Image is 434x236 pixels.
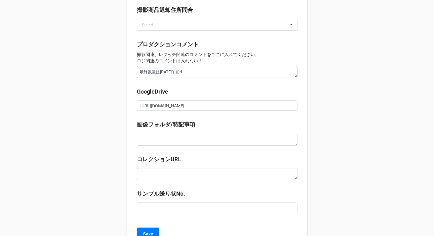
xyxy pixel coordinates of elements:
label: 撮影商品返却住所問合 [137,6,193,14]
div: Select ... [142,23,158,27]
textarea: 最終数量は[DATE]午前 [137,66,297,78]
label: コレクションURL [137,155,181,164]
label: 画像フォルダ/特記事項 [137,120,195,129]
label: GoogleDrive [137,87,168,96]
label: サンプル送り状No. [137,189,185,198]
label: プロダクションコメント [137,40,199,49]
p: 撮影関連、レタッチ関連のコメントをここに入れてください。 ロジ関連のコメントは入れない！ [137,51,297,64]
